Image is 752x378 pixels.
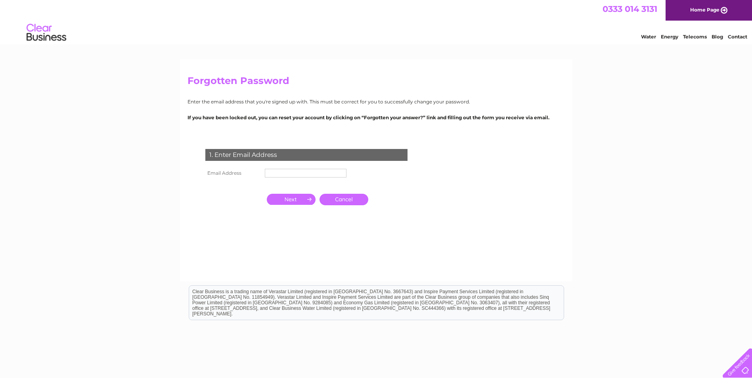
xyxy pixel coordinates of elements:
img: logo.png [26,21,67,45]
a: Cancel [320,194,368,205]
a: Energy [661,34,678,40]
a: Blog [712,34,723,40]
a: 0333 014 3131 [603,4,657,14]
div: 1. Enter Email Address [205,149,408,161]
h2: Forgotten Password [188,75,565,90]
th: Email Address [203,167,263,179]
a: Telecoms [683,34,707,40]
p: Enter the email address that you're signed up with. This must be correct for you to successfully ... [188,98,565,105]
a: Water [641,34,656,40]
div: Clear Business is a trading name of Verastar Limited (registered in [GEOGRAPHIC_DATA] No. 3667643... [189,4,564,38]
a: Contact [728,34,747,40]
p: If you have been locked out, you can reset your account by clicking on “Forgotten your answer?” l... [188,114,565,121]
